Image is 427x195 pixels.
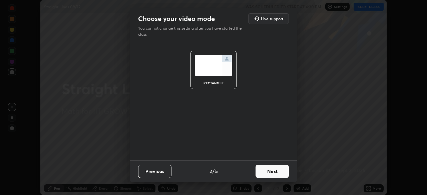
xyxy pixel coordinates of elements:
[209,168,212,175] h4: 2
[256,165,289,178] button: Next
[215,168,218,175] h4: 5
[212,168,215,175] h4: /
[138,14,215,23] h2: Choose your video mode
[195,55,232,76] img: normalScreenIcon.ae25ed63.svg
[138,25,246,37] p: You cannot change this setting after you have started the class
[200,81,227,85] div: rectangle
[138,165,171,178] button: Previous
[261,17,283,21] h5: Live support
